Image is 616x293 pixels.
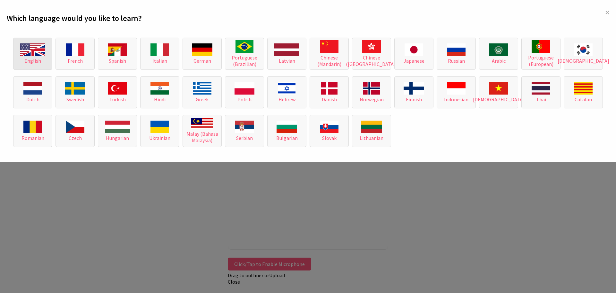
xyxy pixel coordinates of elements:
img: Latvian [274,43,299,56]
span: Bulgarian [276,135,298,141]
button: Chinese (Mandarin) [310,38,349,70]
img: Swedish [65,82,85,95]
button: Hebrew [267,76,306,108]
img: Norwegian [363,82,380,95]
button: Slovak [310,115,349,147]
span: Norwegian [360,96,384,103]
img: Spanish [108,43,127,56]
img: Italian [150,43,169,56]
span: French [68,58,83,64]
img: Chinese (Mandarin) [320,40,339,53]
img: Portuguese (Brazilian) [235,40,253,53]
img: Korean [574,43,593,56]
img: Russian [447,43,466,56]
h2: Which language would you like to learn? [7,13,609,23]
img: Malay (Bahasa Malaysia) [191,118,213,129]
span: Latvian [279,58,295,64]
span: Dutch [26,96,39,103]
button: Danish [310,76,349,108]
span: Danish [322,96,337,103]
span: Spanish [109,58,126,64]
button: Dutch [13,76,52,108]
span: Slovak [322,135,337,141]
button: Czech [56,115,95,147]
img: Vietnamese [489,82,508,95]
img: Portuguese (European) [532,40,551,53]
button: Bulgarian [267,115,306,147]
span: Romanian [21,135,44,141]
button: Japanese [394,38,433,70]
button: Thai [521,76,560,108]
span: Greek [196,96,209,103]
span: Chinese ([GEOGRAPHIC_DATA]) [346,54,397,67]
span: Swedish [66,96,84,103]
button: Catalan [564,76,603,108]
button: Portuguese (European) [521,38,560,70]
img: Catalan [574,82,593,95]
span: Hebrew [278,96,295,103]
span: Arabic [492,58,506,64]
button: French [56,38,95,70]
span: German [193,58,211,64]
img: Japanese [405,43,424,56]
img: Thai [532,82,551,95]
button: Hungarian [98,115,137,147]
span: Japanese [404,58,424,64]
img: Serbian [235,121,254,133]
img: Hindi [150,82,169,95]
span: [DEMOGRAPHIC_DATA] [473,96,525,103]
span: English [24,58,41,64]
img: Danish [321,82,338,95]
button: Spanish [98,38,137,70]
img: Ukrainian [150,121,169,133]
img: Romanian [23,121,42,133]
button: Malay (Bahasa Malaysia) [183,115,222,147]
span: Portuguese (Brazilian) [228,54,261,67]
span: [DEMOGRAPHIC_DATA] [558,58,609,64]
button: Polish [225,76,264,108]
button: Swedish [56,76,95,108]
img: Arabic [489,43,508,56]
img: Chinese (Mandarin) [362,40,381,53]
span: Portuguese (European) [525,54,557,67]
button: Chinese ([GEOGRAPHIC_DATA]) [352,38,391,70]
button: German [183,38,222,70]
span: Czech [69,135,82,141]
button: Serbian [225,115,264,147]
button: Ukrainian [140,115,179,147]
button: Romanian [13,115,52,147]
button: Portuguese (Brazilian) [225,38,264,70]
img: Dutch [23,82,42,95]
button: [DEMOGRAPHIC_DATA] [564,38,603,70]
button: Norwegian [352,76,391,108]
button: Arabic [479,38,518,70]
span: Russian [448,58,465,64]
button: Greek [183,76,222,108]
span: Catalan [575,96,592,103]
span: Hindi [154,96,166,103]
img: French [66,43,85,56]
img: Slovak [320,121,339,133]
img: Greek [193,82,212,95]
span: Lithuanian [360,135,383,141]
span: Italian [152,58,167,64]
img: Hebrew [278,82,295,95]
img: Finnish [404,82,424,95]
span: Malay (Bahasa Malaysia) [186,131,218,143]
span: Turkish [109,96,126,103]
span: × [605,6,610,18]
button: Indonesian [437,76,476,108]
span: Hungarian [106,135,129,141]
span: Polish [237,96,252,103]
img: German [192,43,213,56]
span: Serbian [236,135,253,141]
span: Indonesian [444,96,468,103]
button: Russian [437,38,476,70]
img: Indonesian [447,82,466,95]
button: Turkish [98,76,137,108]
button: English [13,38,52,70]
button: Lithuanian [352,115,391,147]
img: Czech [66,121,85,133]
button: [DEMOGRAPHIC_DATA] [479,76,518,108]
img: English [20,43,45,56]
